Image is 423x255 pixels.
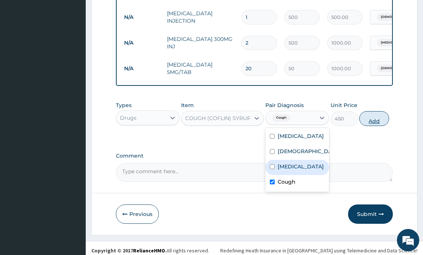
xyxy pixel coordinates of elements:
img: d_794563401_company_1708531726252_794563401 [14,37,30,56]
label: Unit Price [331,101,357,109]
td: N/A [120,62,163,75]
div: Drugs [120,114,136,122]
label: [MEDICAL_DATA] [278,163,324,170]
label: Comment [116,153,392,159]
label: Item [181,101,194,109]
label: [DEMOGRAPHIC_DATA] [278,148,332,155]
span: Cough [272,114,290,122]
a: RelianceHMO [133,247,165,254]
button: Submit [348,204,393,224]
div: COUGH (COFLIN) SYRUP [185,114,251,122]
label: Cough [278,178,296,185]
div: Minimize live chat window [122,4,140,22]
strong: Copyright © 2017 . [91,247,167,254]
button: Add [359,111,389,126]
td: N/A [120,10,163,24]
td: [MEDICAL_DATA] 300MG INJ [163,32,238,54]
span: [MEDICAL_DATA] [377,39,412,46]
span: We're online! [43,79,103,154]
label: Types [116,102,132,109]
div: Redefining Heath Insurance in [GEOGRAPHIC_DATA] using Telemedicine and Data Science! [220,247,417,254]
textarea: Type your message and hit 'Enter' [4,173,142,199]
td: N/A [120,36,163,50]
span: [DEMOGRAPHIC_DATA] [377,65,422,72]
div: Chat with us now [39,42,125,51]
button: Previous [116,204,159,224]
td: [MEDICAL_DATA] 5MG/TAB [163,57,238,80]
span: [DEMOGRAPHIC_DATA] [377,13,422,21]
label: [MEDICAL_DATA] [278,132,324,140]
label: Pair Diagnosis [265,101,304,109]
td: [MEDICAL_DATA] INJECTION [163,6,238,28]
